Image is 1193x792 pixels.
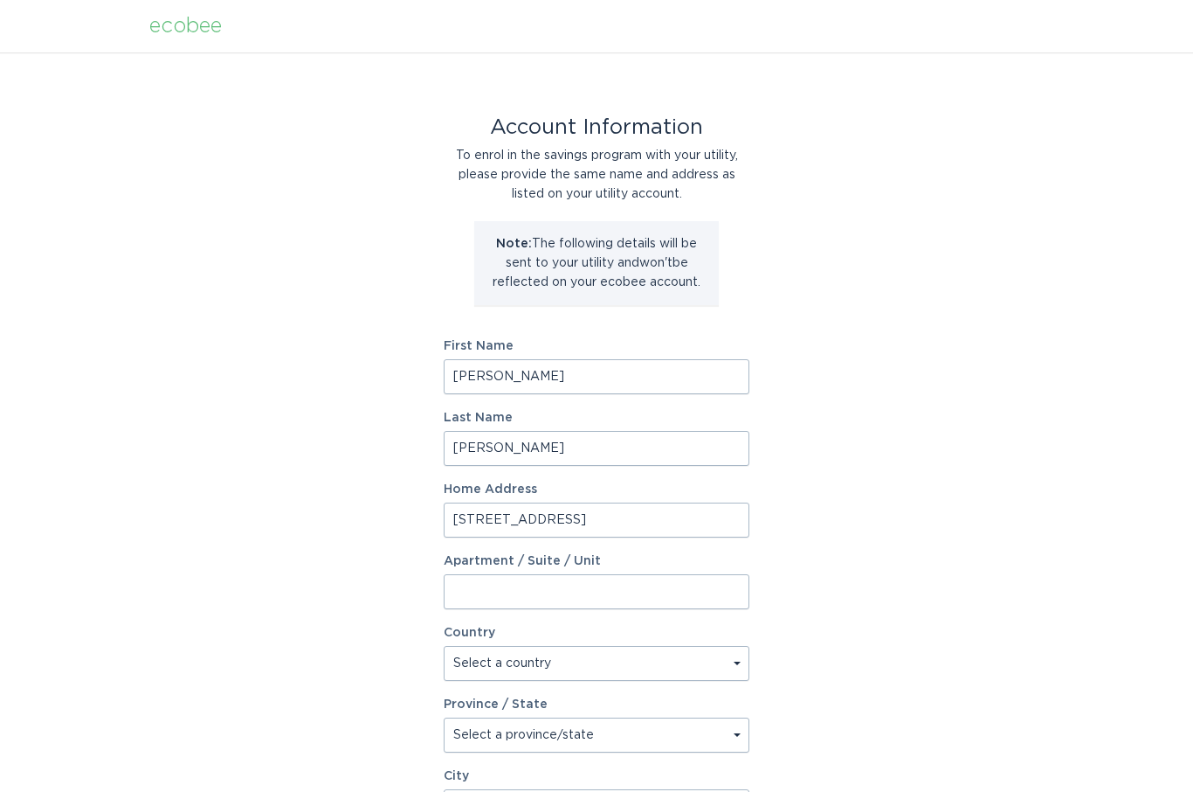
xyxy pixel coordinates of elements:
p: The following details will be sent to your utility and won't be reflected on your ecobee account. [487,234,706,292]
label: First Name [444,340,749,352]
label: Home Address [444,483,749,496]
strong: Note: [496,238,532,250]
label: Province / State [444,698,548,711]
label: Apartment / Suite / Unit [444,555,749,567]
div: To enrol in the savings program with your utility, please provide the same name and address as li... [444,146,749,204]
div: Account Information [444,118,749,137]
label: Country [444,627,495,639]
label: City [444,770,749,782]
label: Last Name [444,412,749,424]
div: ecobee [149,17,222,36]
